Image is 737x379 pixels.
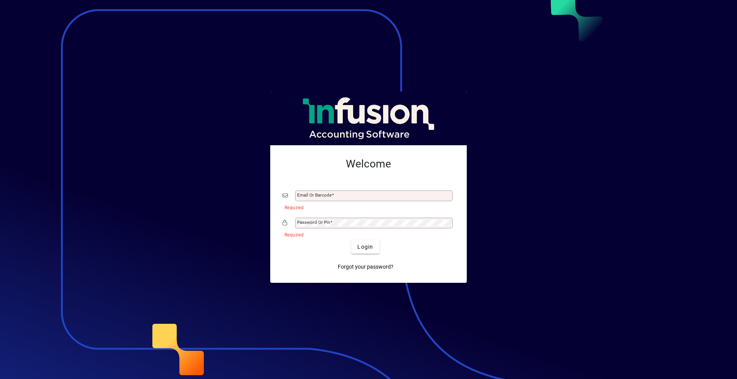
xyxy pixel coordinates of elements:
mat-label: Password or Pin [297,220,330,225]
span: Forgot your password? [338,263,393,271]
h2: Welcome [283,158,454,171]
span: Login [357,243,373,251]
mat-error: Required [284,203,448,211]
button: Login [351,240,379,254]
mat-label: Email or Barcode [297,192,332,198]
mat-error: Required [284,230,448,238]
a: Forgot your password? [335,260,397,274]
